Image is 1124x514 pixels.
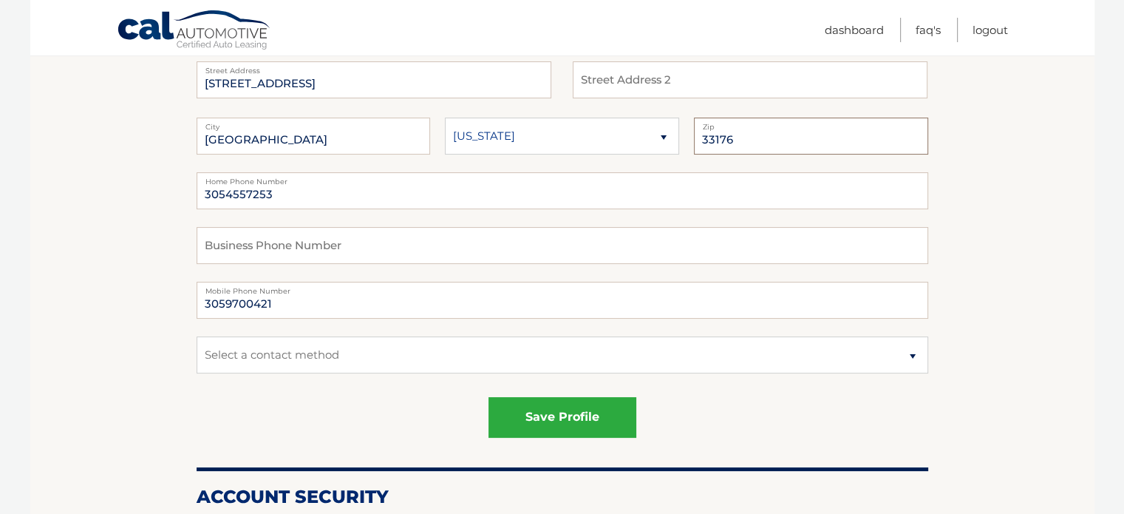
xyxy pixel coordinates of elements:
a: Cal Automotive [117,10,272,53]
a: Dashboard [825,18,884,42]
label: Mobile Phone Number [197,282,928,294]
input: Business Phone Number [197,227,928,264]
input: City [197,118,431,155]
a: FAQ's [916,18,941,42]
label: City [197,118,431,129]
h2: Account Security [197,486,928,508]
input: Zip [694,118,928,155]
input: Street Address 2 [573,61,927,98]
input: Street Address 2 [197,61,551,98]
input: Mobile Phone Number [197,282,928,319]
label: Street Address [197,61,551,73]
button: save profile [488,397,636,438]
label: Zip [694,118,928,129]
input: Home Phone Number [197,172,928,209]
a: Logout [973,18,1008,42]
label: Home Phone Number [197,172,928,184]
